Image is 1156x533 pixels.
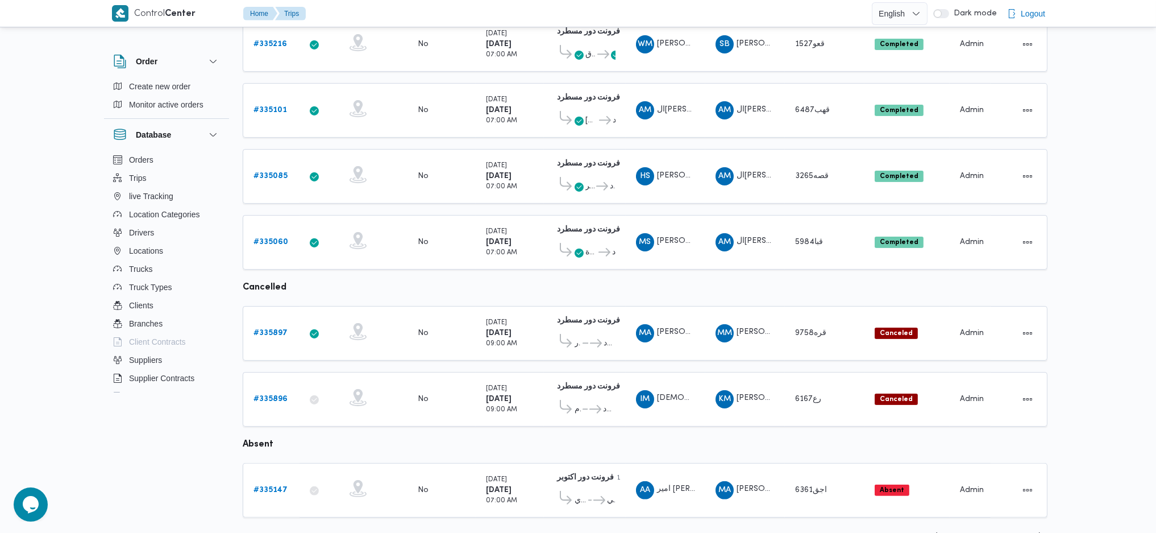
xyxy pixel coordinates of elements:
a: #335060 [253,235,288,249]
a: #335896 [253,392,288,406]
button: Actions [1018,101,1037,119]
div: No [418,328,429,338]
b: Completed [880,239,918,246]
b: [DATE] [486,238,512,246]
span: اجق6361 [795,486,827,494]
button: Actions [1018,324,1037,342]
b: Center [165,10,196,18]
span: قبا5984 [795,238,823,246]
div: No [418,485,429,495]
span: Canceled [875,328,918,339]
h3: Order [136,55,157,68]
a: #335216 [253,38,287,51]
b: [DATE] [486,486,512,494]
span: العبور [575,337,581,350]
span: Admin [960,238,984,246]
div: Muhammad Ala Abadallah Abad Albast [636,324,654,342]
span: Admin [960,486,984,494]
span: AM [718,233,731,251]
iframe: chat widget [11,487,48,522]
span: KM [718,390,731,408]
span: Absent [875,485,909,496]
small: [DATE] [486,386,507,392]
small: [DATE] [486,320,507,326]
span: Dark mode [949,9,997,18]
span: سوبر ماركت التفاح الأزرق [585,48,596,61]
div: Alhamai Muhammad Khald Ali [716,101,734,119]
span: كارفور فرع البارون سيتي [607,494,616,507]
b: Absent [880,487,904,494]
button: Trucks [109,260,224,278]
span: امير [PERSON_NAME] [PERSON_NAME] [657,486,805,493]
span: Completed [875,237,924,248]
small: [DATE] [486,31,507,37]
div: Muhammad Mahmood Ahmad Msaaod [716,324,734,342]
b: فرونت دور مسطرد [557,94,620,101]
span: Location Categories [129,208,200,221]
span: ال[PERSON_NAME] [657,106,730,113]
span: فرونت دور مسطرد [603,403,616,416]
button: Devices [109,387,224,406]
div: Khidhuir Muhammad Tlbah Hamid [716,390,734,408]
button: Actions [1018,233,1037,251]
span: Supplier Contracts [129,371,194,385]
span: رع6167 [795,395,821,403]
a: #335085 [253,170,288,183]
button: Clients [109,296,224,315]
span: live Tracking [129,189,173,203]
small: 07:00 AM [486,52,517,58]
b: # 335147 [253,486,288,494]
span: Trucks [129,262,152,276]
b: Completed [880,173,918,180]
b: فرونت دور مسطرد [557,383,620,390]
b: [DATE] [486,329,512,337]
b: [DATE] [486,40,512,48]
span: Devices [129,390,157,403]
h3: Database [136,128,171,142]
button: Trips [275,7,306,20]
span: ال[PERSON_NAME] [737,172,809,179]
button: Locations [109,242,224,260]
span: Truck Types [129,280,172,294]
b: # 335216 [253,40,287,48]
b: [DATE] [486,106,512,114]
button: Location Categories [109,205,224,224]
b: فرونت دور اكتوبر [557,474,614,481]
small: [DATE] [486,163,507,169]
div: Hanei Said Muhammad Muhammad Faj Alnoar [636,167,654,185]
span: [PERSON_NAME] [PERSON_NAME] [657,329,789,336]
button: Logout [1003,2,1050,25]
span: Suppliers [129,353,162,367]
div: No [418,39,429,49]
button: Actions [1018,167,1037,185]
button: Trips [109,169,224,187]
span: Admin [960,395,984,403]
div: Database [104,151,229,397]
button: Home [243,7,277,20]
span: Admin [960,329,984,337]
span: [PERSON_NAME] [PERSON_NAME] [657,40,789,47]
button: Monitor active orders [109,96,224,114]
span: فرونت دور مسطرد [613,114,616,127]
b: # 335897 [253,329,288,337]
span: [PERSON_NAME] الجديدة [585,114,597,127]
span: AM [718,167,731,185]
div: Alhamai Muhammad Khald Ali [716,167,734,185]
span: Locations [129,244,163,258]
div: Ameir Ahmad Abobkar Muhammad Muhammad Alamghaza [636,481,654,499]
div: Shrif Badr Abad Alhamaid Abad Alamajid Badr [716,35,734,53]
button: Supplier Contracts [109,369,224,387]
span: ال[PERSON_NAME] [737,238,809,245]
small: 09:00 AM [486,341,517,347]
button: Drivers [109,224,224,242]
button: Orders [109,151,224,169]
div: Muhammad Abadalamunam HIshm Isamaail [716,481,734,499]
span: قصه3265 [795,172,829,180]
span: AA [640,481,650,499]
span: IM [641,390,650,408]
span: SB [720,35,730,53]
b: Canceled [880,396,913,403]
span: فرونت دور مسطرد [604,337,616,350]
span: AM [639,101,651,119]
small: [DATE] [486,477,507,483]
